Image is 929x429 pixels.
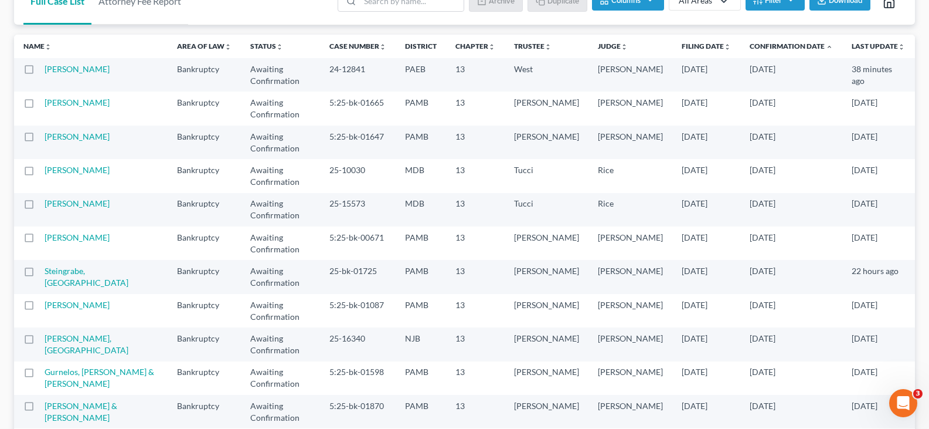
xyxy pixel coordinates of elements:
td: 25-10030 [320,159,396,192]
td: Rice [588,159,672,192]
a: Case Numberunfold_more [329,42,386,50]
a: Gurnelos, [PERSON_NAME] & [PERSON_NAME] [45,367,154,389]
td: [PERSON_NAME] [588,327,672,361]
td: PAMB [396,362,446,395]
td: [DATE] [740,327,842,361]
i: unfold_more [545,43,552,50]
td: PAMB [396,92,446,125]
td: Bankruptcy [168,294,241,327]
td: 5:25-bk-01087 [320,294,396,327]
td: [DATE] [842,92,915,125]
td: Bankruptcy [168,227,241,260]
td: Awaiting Confirmation [241,193,320,227]
td: Bankruptcy [168,193,241,227]
td: [DATE] [740,126,842,159]
td: 22 hours ago [842,260,915,293]
td: Awaiting Confirmation [241,260,320,293]
a: [PERSON_NAME] [45,64,110,74]
td: [DATE] [740,159,842,192]
td: [PERSON_NAME] [505,92,588,125]
td: [DATE] [672,126,740,159]
td: MDB [396,193,446,227]
td: [DATE] [842,294,915,327]
a: Judgeunfold_more [598,42,628,50]
a: Confirmation Date expand_less [750,42,833,50]
td: [PERSON_NAME] [505,227,588,260]
td: [DATE] [740,92,842,125]
td: [PERSON_NAME] [588,92,672,125]
td: [PERSON_NAME] [588,294,672,327]
th: District [396,35,446,58]
a: [PERSON_NAME] [45,198,110,208]
td: Bankruptcy [168,126,241,159]
i: unfold_more [898,43,905,50]
td: Awaiting Confirmation [241,227,320,260]
td: PAMB [396,294,446,327]
td: [DATE] [672,92,740,125]
i: unfold_more [276,43,283,50]
td: [DATE] [672,58,740,92]
td: [PERSON_NAME] [588,395,672,428]
td: Awaiting Confirmation [241,159,320,192]
td: 13 [446,395,505,428]
td: 13 [446,327,505,361]
td: [PERSON_NAME] [588,58,672,92]
td: 13 [446,126,505,159]
a: [PERSON_NAME] & [PERSON_NAME] [45,401,117,423]
td: Tucci [505,193,588,227]
a: Nameunfold_more [23,42,52,50]
td: [DATE] [672,193,740,227]
td: [DATE] [842,193,915,227]
td: Awaiting Confirmation [241,362,320,395]
td: 13 [446,227,505,260]
a: Steingrabe, [GEOGRAPHIC_DATA] [45,266,128,288]
td: [PERSON_NAME] [505,395,588,428]
td: Tucci [505,159,588,192]
td: PAMB [396,126,446,159]
td: [DATE] [842,327,915,361]
a: Chapterunfold_more [455,42,495,50]
td: [DATE] [842,227,915,260]
i: unfold_more [45,43,52,50]
a: Statusunfold_more [250,42,283,50]
a: [PERSON_NAME] [45,300,110,310]
td: [DATE] [672,159,740,192]
td: [DATE] [740,58,842,92]
a: Trusteeunfold_more [514,42,552,50]
a: [PERSON_NAME], [GEOGRAPHIC_DATA] [45,333,128,355]
td: Bankruptcy [168,362,241,395]
td: 13 [446,193,505,227]
a: [PERSON_NAME] [45,232,110,242]
td: [DATE] [672,327,740,361]
td: West [505,58,588,92]
td: 13 [446,260,505,293]
td: 38 minutes ago [842,58,915,92]
a: [PERSON_NAME] [45,97,110,107]
span: 3 [913,389,923,398]
td: [DATE] [842,395,915,428]
iframe: Intercom live chat [889,389,917,417]
td: Bankruptcy [168,395,241,428]
td: [DATE] [740,260,842,293]
td: 13 [446,294,505,327]
td: 13 [446,159,505,192]
td: Awaiting Confirmation [241,126,320,159]
td: [PERSON_NAME] [588,260,672,293]
td: [PERSON_NAME] [505,126,588,159]
td: 5:25-bk-01665 [320,92,396,125]
td: [DATE] [672,395,740,428]
td: [PERSON_NAME] [505,294,588,327]
td: [DATE] [672,260,740,293]
td: [DATE] [842,159,915,192]
td: Rice [588,193,672,227]
td: Bankruptcy [168,58,241,92]
td: Bankruptcy [168,92,241,125]
td: 5:25-bk-01647 [320,126,396,159]
a: Area of Lawunfold_more [177,42,232,50]
td: [DATE] [842,362,915,395]
td: Awaiting Confirmation [241,294,320,327]
td: [DATE] [740,395,842,428]
td: [DATE] [740,227,842,260]
td: [PERSON_NAME] [505,327,588,361]
td: [PERSON_NAME] [505,260,588,293]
